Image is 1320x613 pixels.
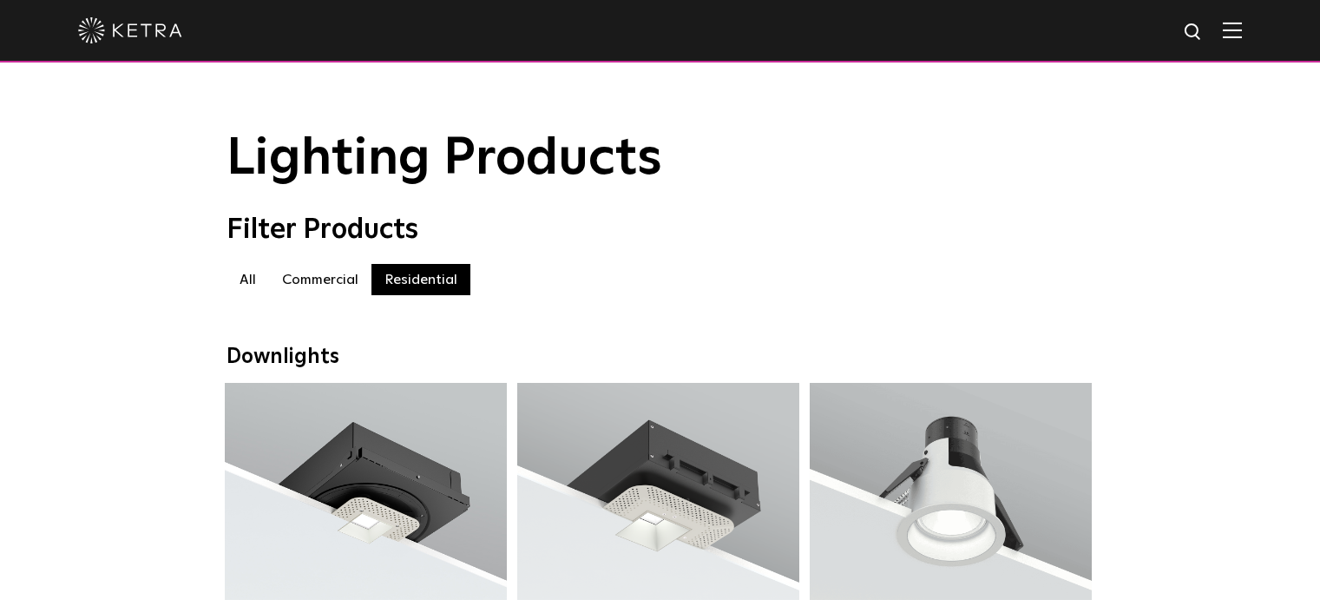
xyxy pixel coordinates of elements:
[78,17,182,43] img: ketra-logo-2019-white
[227,133,662,185] span: Lighting Products
[269,264,371,295] label: Commercial
[227,264,269,295] label: All
[1183,22,1205,43] img: search icon
[227,214,1094,247] div: Filter Products
[227,345,1094,370] div: Downlights
[1223,22,1242,38] img: Hamburger%20Nav.svg
[371,264,470,295] label: Residential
